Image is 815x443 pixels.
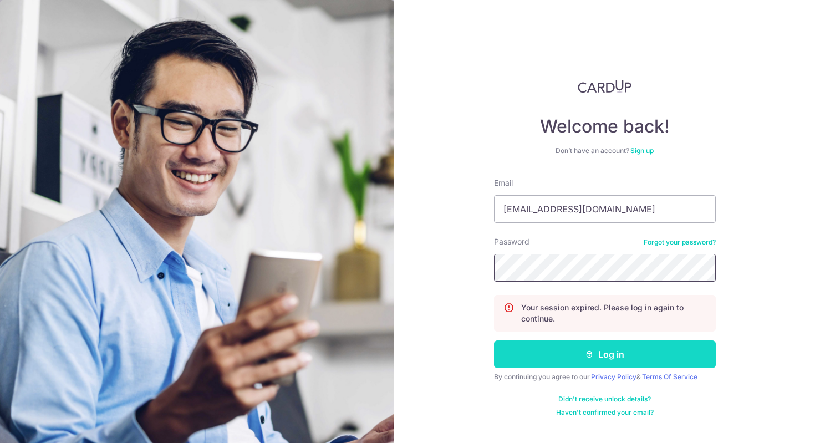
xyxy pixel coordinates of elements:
h4: Welcome back! [494,115,716,138]
a: Didn't receive unlock details? [558,395,651,404]
a: Terms Of Service [642,373,697,381]
a: Forgot your password? [644,238,716,247]
a: Haven't confirmed your email? [556,408,654,417]
a: Privacy Policy [591,373,636,381]
button: Log in [494,340,716,368]
a: Sign up [630,146,654,155]
label: Password [494,236,529,247]
div: By continuing you agree to our & [494,373,716,381]
div: Don’t have an account? [494,146,716,155]
label: Email [494,177,513,189]
p: Your session expired. Please log in again to continue. [521,302,706,324]
img: CardUp Logo [578,80,632,93]
input: Enter your Email [494,195,716,223]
